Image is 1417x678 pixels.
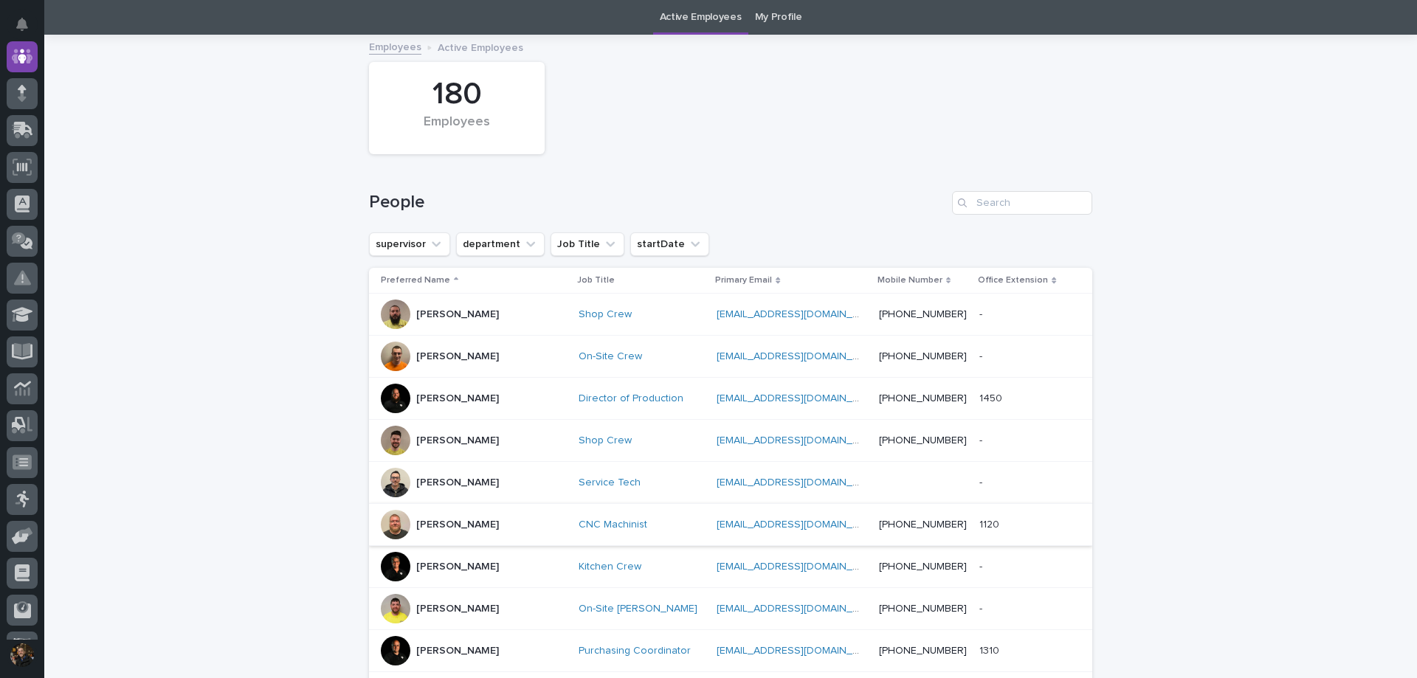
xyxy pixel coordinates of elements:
[369,504,1092,546] tr: [PERSON_NAME]CNC Machinist [EMAIL_ADDRESS][DOMAIN_NAME] [PHONE_NUMBER]11201120
[579,350,642,363] a: On-Site Crew
[7,640,38,671] button: users-avatar
[979,432,985,447] p: -
[979,516,1002,531] p: 1120
[416,350,499,363] p: [PERSON_NAME]
[979,642,1002,657] p: 1310
[579,603,697,615] a: On-Site [PERSON_NAME]
[579,561,641,573] a: Kitchen Crew
[717,603,883,614] a: [EMAIL_ADDRESS][DOMAIN_NAME]
[878,272,942,288] p: Mobile Number
[416,435,499,447] p: [PERSON_NAME]
[18,18,38,41] div: Notifications
[979,558,985,573] p: -
[717,351,883,362] a: [EMAIL_ADDRESS][DOMAIN_NAME]
[717,477,883,488] a: [EMAIL_ADDRESS][DOMAIN_NAME]
[416,519,499,531] p: [PERSON_NAME]
[381,272,450,288] p: Preferred Name
[416,561,499,573] p: [PERSON_NAME]
[579,435,632,447] a: Shop Crew
[7,9,38,40] button: Notifications
[717,393,883,404] a: [EMAIL_ADDRESS][DOMAIN_NAME]
[394,114,520,145] div: Employees
[369,546,1092,588] tr: [PERSON_NAME]Kitchen Crew [EMAIL_ADDRESS][DOMAIN_NAME] [PHONE_NUMBER]--
[551,232,624,256] button: Job Title
[717,561,883,572] a: [EMAIL_ADDRESS][DOMAIN_NAME]
[369,378,1092,420] tr: [PERSON_NAME]Director of Production [EMAIL_ADDRESS][DOMAIN_NAME] [PHONE_NUMBER]14501450
[879,393,967,404] a: [PHONE_NUMBER]
[369,420,1092,462] tr: [PERSON_NAME]Shop Crew [EMAIL_ADDRESS][DOMAIN_NAME] [PHONE_NUMBER]--
[717,646,883,656] a: [EMAIL_ADDRESS][DOMAIN_NAME]
[394,76,520,113] div: 180
[579,645,691,657] a: Purchasing Coordinator
[369,336,1092,378] tr: [PERSON_NAME]On-Site Crew [EMAIL_ADDRESS][DOMAIN_NAME] [PHONE_NUMBER]--
[416,477,499,489] p: [PERSON_NAME]
[879,519,967,530] a: [PHONE_NUMBER]
[579,308,632,321] a: Shop Crew
[416,392,499,405] p: [PERSON_NAME]
[879,351,967,362] a: [PHONE_NUMBER]
[715,272,772,288] p: Primary Email
[369,38,421,55] a: Employees
[438,38,523,55] p: Active Employees
[717,519,883,530] a: [EMAIL_ADDRESS][DOMAIN_NAME]
[979,600,985,615] p: -
[369,232,450,256] button: supervisor
[369,462,1092,504] tr: [PERSON_NAME]Service Tech [EMAIL_ADDRESS][DOMAIN_NAME] --
[979,347,985,363] p: -
[879,309,967,319] a: [PHONE_NUMBER]
[979,390,1005,405] p: 1450
[717,309,883,319] a: [EMAIL_ADDRESS][DOMAIN_NAME]
[577,272,615,288] p: Job Title
[416,308,499,321] p: [PERSON_NAME]
[952,191,1092,215] input: Search
[879,646,967,656] a: [PHONE_NUMBER]
[369,192,946,213] h1: People
[979,474,985,489] p: -
[630,232,709,256] button: startDate
[579,519,647,531] a: CNC Machinist
[978,272,1048,288] p: Office Extension
[717,435,883,446] a: [EMAIL_ADDRESS][DOMAIN_NAME]
[369,294,1092,336] tr: [PERSON_NAME]Shop Crew [EMAIL_ADDRESS][DOMAIN_NAME] [PHONE_NUMBER]--
[369,630,1092,672] tr: [PERSON_NAME]Purchasing Coordinator [EMAIL_ADDRESS][DOMAIN_NAME] [PHONE_NUMBER]13101310
[579,392,683,405] a: Director of Production
[416,645,499,657] p: [PERSON_NAME]
[879,561,967,572] a: [PHONE_NUMBER]
[456,232,545,256] button: department
[979,305,985,321] p: -
[879,435,967,446] a: [PHONE_NUMBER]
[879,603,967,614] a: [PHONE_NUMBER]
[579,477,641,489] a: Service Tech
[416,603,499,615] p: [PERSON_NAME]
[369,588,1092,630] tr: [PERSON_NAME]On-Site [PERSON_NAME] [EMAIL_ADDRESS][DOMAIN_NAME] [PHONE_NUMBER]--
